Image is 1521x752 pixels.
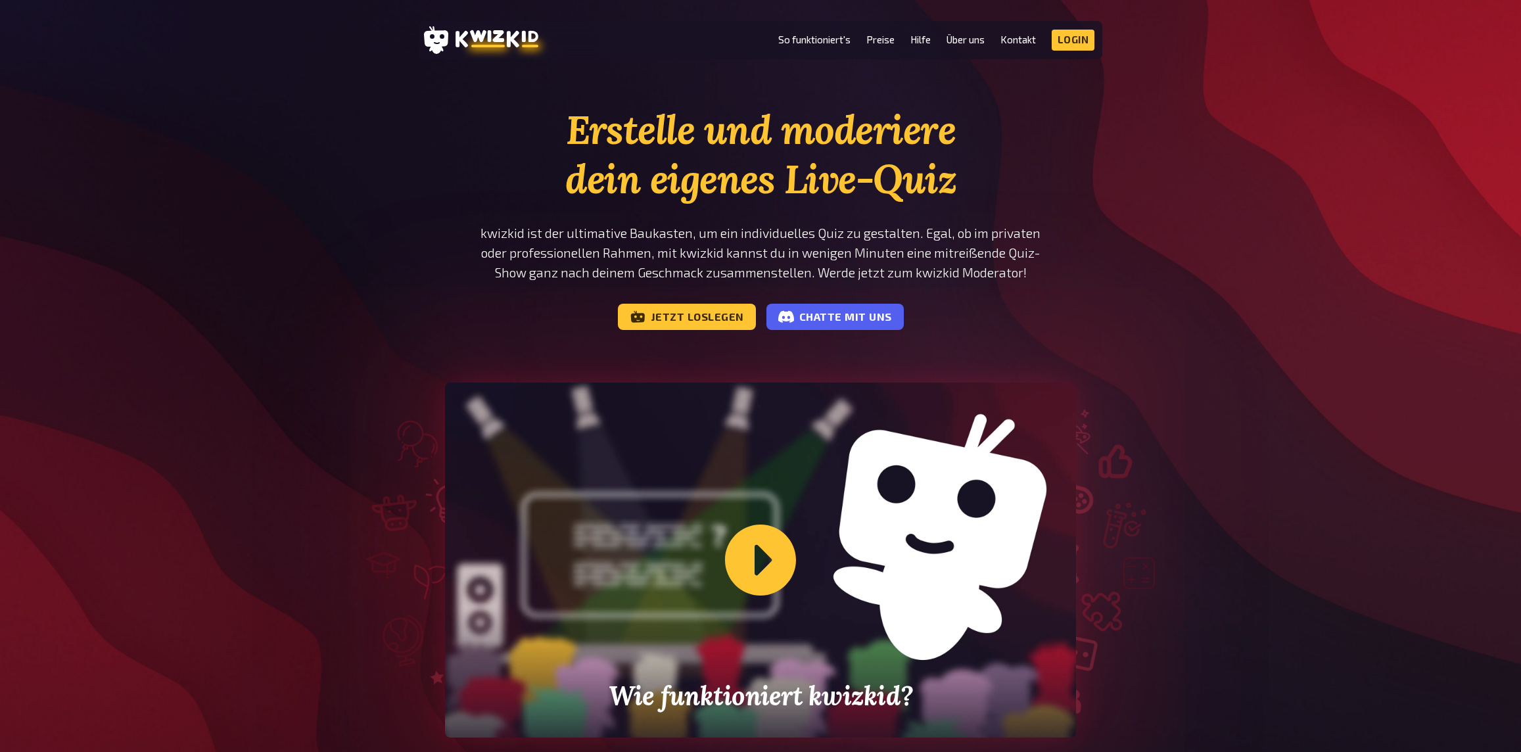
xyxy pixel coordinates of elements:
a: Jetzt loslegen [618,304,756,330]
a: So funktioniert's [778,34,851,45]
h1: Erstelle und moderiere dein eigenes Live-Quiz [445,105,1076,204]
a: Kontakt [1000,34,1036,45]
h2: Wie funktioniert kwizkid? [571,681,950,711]
a: Preise [866,34,895,45]
p: kwizkid ist der ultimative Baukasten, um ein individuelles Quiz zu gestalten. Egal, ob im private... [445,223,1076,283]
a: Login [1052,30,1095,51]
a: Hilfe [910,34,931,45]
a: Über uns [947,34,985,45]
a: Chatte mit uns [766,304,904,330]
